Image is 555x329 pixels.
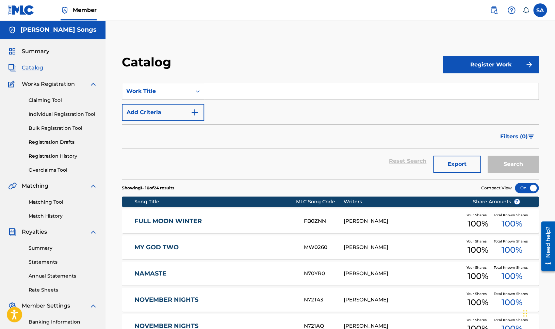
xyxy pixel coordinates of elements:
span: 100 % [468,244,488,256]
img: search [490,6,498,14]
img: help [507,6,516,14]
a: NOVEMBER NIGHTS [134,296,295,304]
div: [PERSON_NAME] [343,296,462,304]
span: Share Amounts [473,198,520,205]
span: Filters ( 0 ) [500,132,528,141]
div: Notifications [522,7,529,14]
a: Rate Sheets [29,286,97,294]
span: Your Shares [467,239,489,244]
a: MY GOD TWO [134,244,295,251]
img: expand [89,182,97,190]
span: Royalties [22,228,47,236]
span: 100 % [502,296,522,309]
div: N72T43 [304,296,343,304]
button: Filters (0) [496,128,539,145]
img: Top Rightsholder [61,6,69,14]
a: Bulk Registration Tool [29,125,97,132]
a: FULL MOON WINTER [134,217,295,225]
span: 100 % [468,218,488,230]
div: Work Title [126,87,187,95]
span: Compact View [481,185,512,191]
span: 100 % [468,296,488,309]
button: Add Criteria [122,104,204,121]
div: Writers [343,198,462,205]
img: expand [89,80,97,88]
div: MW0260 [304,244,343,251]
div: User Menu [533,3,547,17]
div: N70YR0 [304,270,343,278]
span: Your Shares [467,213,489,218]
a: NAMASTE [134,270,295,278]
div: MLC Song Code [296,198,344,205]
img: filter [528,135,534,139]
div: Song Title [134,198,296,205]
span: Total Known Shares [494,265,530,270]
img: Matching [8,182,17,190]
span: Works Registration [22,80,75,88]
span: Your Shares [467,317,489,323]
h5: Steven Anderson Songs [20,26,97,34]
div: [PERSON_NAME] [343,244,462,251]
div: FB0ZNN [304,217,343,225]
span: Member [73,6,97,14]
img: Summary [8,47,16,56]
button: Export [433,156,481,173]
span: Your Shares [467,265,489,270]
a: Public Search [487,3,501,17]
h2: Catalog [122,54,175,70]
div: Help [505,3,518,17]
a: Summary [29,245,97,252]
a: Individual Registration Tool [29,111,97,118]
a: CatalogCatalog [8,64,43,72]
span: 100 % [502,218,522,230]
span: ? [514,199,520,204]
span: Total Known Shares [494,291,530,296]
span: Catalog [22,64,43,72]
img: Works Registration [8,80,17,88]
img: MLC Logo [8,5,34,15]
img: 9d2ae6d4665cec9f34b9.svg [191,108,199,116]
span: Matching [22,182,48,190]
img: expand [89,228,97,236]
a: Claiming Tool [29,97,97,104]
a: SummarySummary [8,47,49,56]
a: Banking Information [29,318,97,326]
div: Drag [523,303,527,324]
a: Statements [29,258,97,266]
span: Total Known Shares [494,213,530,218]
span: Total Known Shares [494,239,530,244]
img: expand [89,302,97,310]
span: Summary [22,47,49,56]
a: Registration History [29,153,97,160]
span: Member Settings [22,302,70,310]
img: Accounts [8,26,16,34]
p: Showing 1 - 10 of 24 results [122,185,174,191]
img: f7272a7cc735f4ea7f67.svg [525,61,533,69]
span: 100 % [502,244,522,256]
form: Search Form [122,83,539,179]
a: Annual Statements [29,272,97,280]
div: [PERSON_NAME] [343,217,462,225]
img: Member Settings [8,302,16,310]
iframe: Chat Widget [521,296,555,329]
img: Royalties [8,228,16,236]
div: [PERSON_NAME] [343,270,462,278]
img: Catalog [8,64,16,72]
a: Overclaims Tool [29,167,97,174]
button: Register Work [443,56,539,73]
a: Match History [29,213,97,220]
span: Your Shares [467,291,489,296]
iframe: Resource Center [536,218,555,274]
a: Registration Drafts [29,139,97,146]
span: 100 % [468,270,488,282]
span: Total Known Shares [494,317,530,323]
span: 100 % [502,270,522,282]
a: Matching Tool [29,199,97,206]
